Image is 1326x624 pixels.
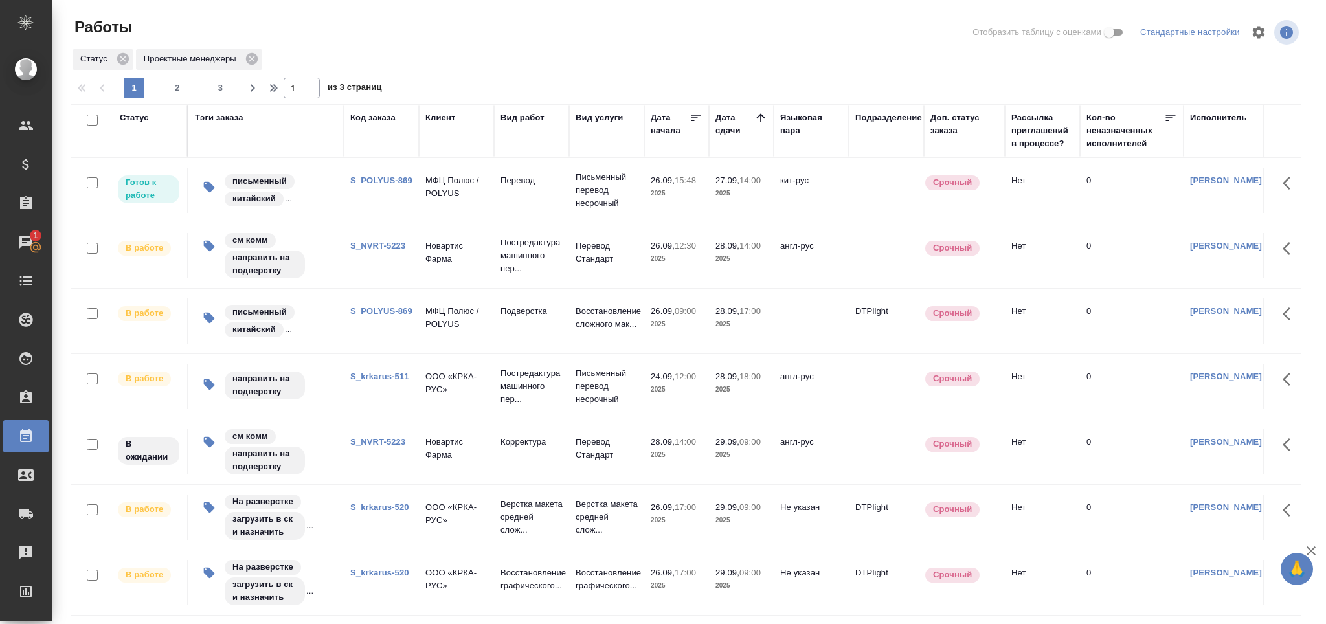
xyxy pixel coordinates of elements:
[651,449,702,462] p: 2025
[933,568,972,581] p: Срочный
[1005,495,1080,540] td: Нет
[223,559,337,607] div: На разверстке, загрузить в ск и назначить, запланировать подверстку
[500,174,563,187] p: Перевод
[576,111,624,124] div: Вид услуги
[933,438,972,451] p: Срочный
[117,174,181,205] div: Исполнитель может приступить к работе
[117,566,181,584] div: Исполнитель выполняет работу
[223,493,337,541] div: На разверстке, загрузить в ск и назначить, запланировать подверстку
[715,111,754,137] div: Дата сдачи
[715,241,739,251] p: 28.09,
[715,502,739,512] p: 29.09,
[117,436,181,466] div: Исполнитель назначен, приступать к работе пока рано
[1005,560,1080,605] td: Нет
[1190,175,1262,185] a: [PERSON_NAME]
[715,449,767,462] p: 2025
[350,568,409,577] a: S_krkarus-520
[425,370,488,396] p: ООО «КРКА-РУС»
[675,241,696,251] p: 12:30
[651,252,702,265] p: 2025
[1080,364,1184,409] td: 0
[167,78,188,98] button: 2
[1275,168,1306,199] button: Здесь прячутся важные кнопки
[651,241,675,251] p: 26.09,
[1275,495,1306,526] button: Здесь прячутся важные кнопки
[210,78,231,98] button: 3
[675,568,696,577] p: 17:00
[1275,429,1306,460] button: Здесь прячутся важные кнопки
[651,568,675,577] p: 26.09,
[715,252,767,265] p: 2025
[210,82,231,95] span: 3
[774,429,849,474] td: англ-рус
[1275,233,1306,264] button: Здесь прячутся важные кнопки
[1080,298,1184,344] td: 0
[500,498,563,537] p: Верстка макета средней слож...
[1286,555,1308,583] span: 🙏
[576,498,638,537] p: Верстка макета средней слож...
[425,305,488,331] p: МФЦ Полюс / POLYUS
[1080,560,1184,605] td: 0
[350,502,409,512] a: S_krkarus-520
[223,173,337,208] div: письменный, китайский, 🕰️🕰️, 2 на подверстке, 1 файл доработка
[1190,502,1262,512] a: [PERSON_NAME]
[651,383,702,396] p: 2025
[117,370,181,388] div: Исполнитель выполняет работу
[1275,298,1306,329] button: Здесь прячутся важные кнопки
[1005,168,1080,213] td: Нет
[500,305,563,318] p: Подверстка
[576,171,638,210] p: Письменный перевод несрочный
[739,437,761,447] p: 09:00
[1274,20,1301,45] span: Посмотреть информацию
[350,111,396,124] div: Код заказа
[500,367,563,406] p: Постредактура машинного пер...
[25,229,45,242] span: 1
[425,111,455,124] div: Клиент
[3,226,49,258] a: 1
[126,438,172,463] p: В ожидании
[1086,111,1164,150] div: Кол-во неназначенных исполнителей
[855,111,922,124] div: Подразделение
[1005,364,1080,409] td: Нет
[126,503,163,516] p: В работе
[232,513,297,539] p: загрузить в ск и назначить
[739,175,761,185] p: 14:00
[350,437,405,447] a: S_NVRT-5223
[930,111,998,137] div: Доп. статус заказа
[739,502,761,512] p: 09:00
[1080,429,1184,474] td: 0
[715,187,767,200] p: 2025
[715,568,739,577] p: 29.09,
[425,436,488,462] p: Новартис Фарма
[1275,364,1306,395] button: Здесь прячутся важные кнопки
[117,501,181,518] div: Исполнитель выполняет работу
[933,307,972,320] p: Срочный
[167,82,188,95] span: 2
[195,428,223,456] button: Изменить тэги
[223,428,337,476] div: см комм, направить на подверстку
[126,307,163,320] p: В работе
[120,111,149,124] div: Статус
[972,26,1101,39] span: Отобразить таблицу с оценками
[715,372,739,381] p: 28.09,
[774,364,849,409] td: англ-рус
[715,579,767,592] p: 2025
[1080,168,1184,213] td: 0
[500,111,545,124] div: Вид работ
[232,251,297,277] p: направить на подверстку
[849,298,924,344] td: DTPlight
[849,560,924,605] td: DTPlight
[576,367,638,406] p: Письменный перевод несрочный
[232,372,297,398] p: направить на подверстку
[675,306,696,316] p: 09:00
[500,566,563,592] p: Восстановление графического...
[195,493,223,522] button: Изменить тэги
[425,240,488,265] p: Новартис Фарма
[780,111,842,137] div: Языковая пара
[195,559,223,587] button: Изменить тэги
[117,240,181,257] div: Исполнитель выполняет работу
[425,501,488,527] p: ООО «КРКА-РУС»
[1243,17,1274,48] span: Настроить таблицу
[425,174,488,200] p: МФЦ Полюс / POLYUS
[1190,372,1262,381] a: [PERSON_NAME]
